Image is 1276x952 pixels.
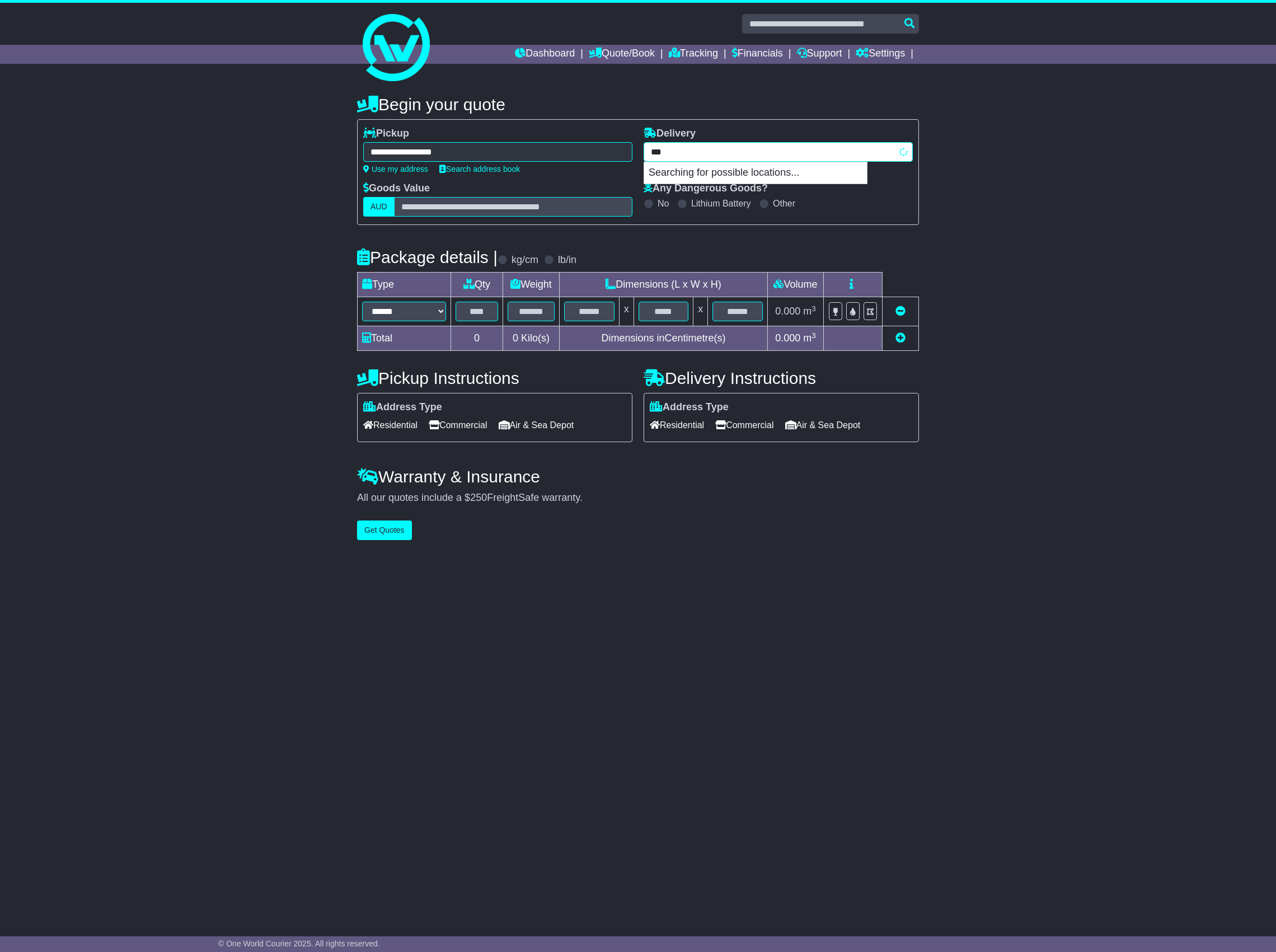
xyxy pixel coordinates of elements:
a: Use my address [363,165,428,173]
a: Financials [732,45,783,64]
a: Settings [856,45,905,64]
a: Search address book [439,165,520,173]
td: Type [358,273,451,297]
p: Searching for possible locations... [644,162,867,184]
label: Lithium Battery [691,198,751,209]
a: Dashboard [515,45,575,64]
span: Residential [650,416,704,434]
span: 0.000 [775,332,800,344]
label: AUD [363,197,395,217]
td: Qty [451,273,503,297]
td: Total [358,326,451,351]
td: x [619,297,634,326]
button: Get Quotes [357,520,412,540]
span: Commercial [715,416,773,434]
h4: Package details | [357,248,498,266]
span: m [803,332,816,344]
a: Remove this item [895,306,906,317]
label: Address Type [650,401,729,414]
div: All our quotes include a $ FreightSafe warranty. [357,492,919,504]
label: lb/in [558,254,576,266]
td: Dimensions (L x W x H) [559,273,767,297]
a: Tracking [669,45,718,64]
span: m [803,306,816,317]
td: Dimensions in Centimetre(s) [559,326,767,351]
span: 0.000 [775,306,800,317]
label: Goods Value [363,182,430,195]
h4: Warranty & Insurance [357,467,919,486]
label: kg/cm [512,254,538,266]
span: Residential [363,416,417,434]
a: Support [797,45,842,64]
label: Pickup [363,128,409,140]
label: Address Type [363,401,442,414]
span: © One World Courier 2025. All rights reserved. [218,939,380,948]
span: Commercial [429,416,487,434]
label: Any Dangerous Goods? [644,182,768,195]
span: 250 [470,492,487,503]
h4: Delivery Instructions [644,369,919,387]
sup: 3 [811,331,816,340]
h4: Begin your quote [357,95,919,114]
td: 0 [451,326,503,351]
td: Kilo(s) [503,326,560,351]
td: Weight [503,273,560,297]
sup: 3 [811,304,816,313]
a: Add new item [895,332,906,344]
td: x [693,297,708,326]
label: No [658,198,669,209]
h4: Pickup Instructions [357,369,632,387]
a: Quote/Book [589,45,655,64]
span: 0 [513,332,518,344]
label: Other [773,198,795,209]
label: Delivery [644,128,696,140]
span: Air & Sea Depot [499,416,574,434]
typeahead: Please provide city [644,142,913,162]
span: Air & Sea Depot [785,416,861,434]
td: Volume [767,273,823,297]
